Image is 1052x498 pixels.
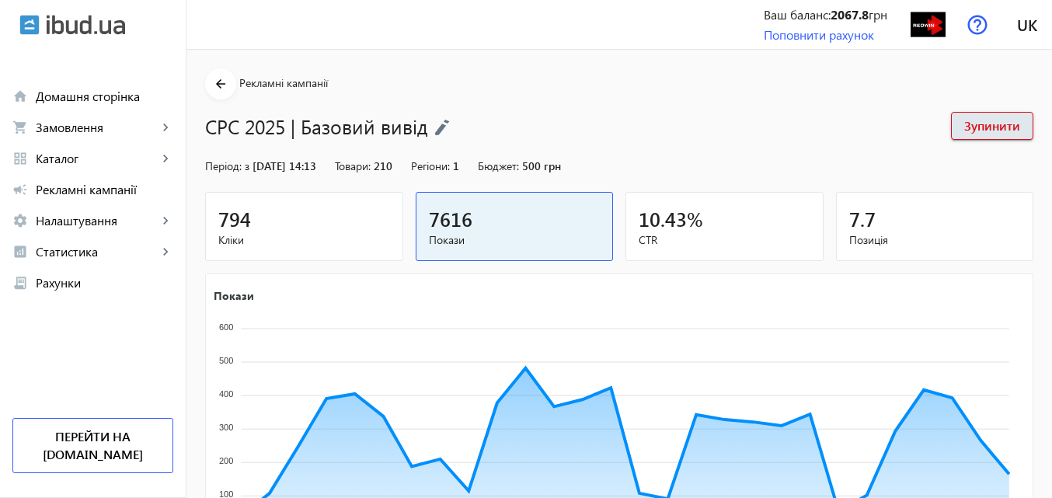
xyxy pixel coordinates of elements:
span: 794 [218,206,251,232]
span: Товари: [335,158,371,173]
mat-icon: grid_view [12,151,28,166]
span: Налаштування [36,213,158,228]
span: 7616 [429,206,472,232]
span: Каталог [36,151,158,166]
h1: CPC 2025 | Базовий вивід [205,113,935,140]
img: ibud_text.svg [47,15,125,35]
span: Покази [429,232,601,248]
a: Перейти на [DOMAIN_NAME] [12,418,173,473]
tspan: 200 [219,456,233,465]
mat-icon: home [12,89,28,104]
span: 1 [453,158,459,173]
mat-icon: keyboard_arrow_right [158,213,173,228]
mat-icon: arrow_back [211,75,231,94]
text: Покази [214,287,254,302]
mat-icon: campaign [12,182,28,197]
span: Зупинити [964,117,1020,134]
b: 2067.8 [831,6,869,23]
div: Ваш баланс: грн [764,6,887,23]
span: Статистика [36,244,158,259]
img: ibud.svg [19,15,40,35]
tspan: 500 [219,356,233,365]
span: Регіони: [411,158,450,173]
span: % [687,206,703,232]
a: Поповнити рахунок [764,26,874,43]
mat-icon: keyboard_arrow_right [158,244,173,259]
mat-icon: keyboard_arrow_right [158,151,173,166]
span: Рекламні кампанії [239,75,328,90]
mat-icon: shopping_cart [12,120,28,135]
span: Рахунки [36,275,173,291]
span: Домашня сторінка [36,89,173,104]
span: [DATE] 14:13 [253,158,316,173]
tspan: 300 [219,423,233,432]
tspan: 600 [219,322,233,332]
tspan: 400 [219,389,233,399]
span: uk [1017,15,1037,34]
img: help.svg [967,15,988,35]
span: CTR [639,232,810,248]
mat-icon: keyboard_arrow_right [158,120,173,135]
mat-icon: receipt_long [12,275,28,291]
span: Кліки [218,232,390,248]
span: 7.7 [849,206,876,232]
mat-icon: analytics [12,244,28,259]
span: Позиція [849,232,1021,248]
span: Замовлення [36,120,158,135]
img: 3701604f6f35676164798307661227-1f7e7cced2.png [911,7,946,42]
span: Період: з [205,158,249,173]
span: 210 [374,158,392,173]
button: Зупинити [951,112,1033,140]
span: 10.43 [639,206,687,232]
span: Рекламні кампанії [36,182,173,197]
mat-icon: settings [12,213,28,228]
span: 500 грн [522,158,561,173]
span: Бюджет: [478,158,519,173]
